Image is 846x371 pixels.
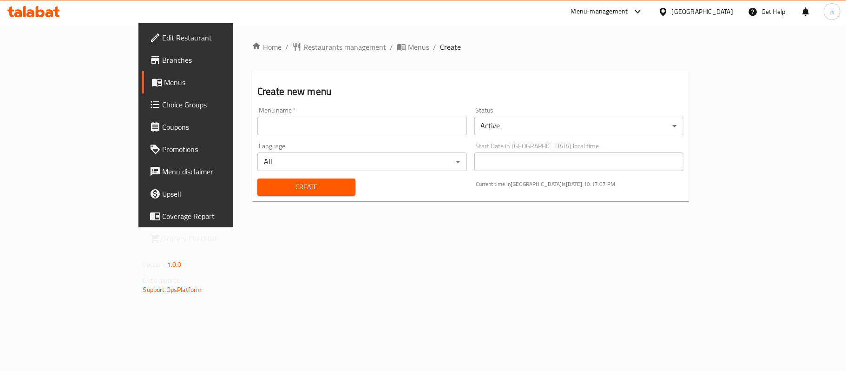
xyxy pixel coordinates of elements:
li: / [285,41,289,53]
span: Menus [164,77,272,88]
a: Promotions [142,138,280,160]
span: Create [265,181,348,193]
a: Branches [142,49,280,71]
a: Grocery Checklist [142,227,280,250]
span: Edit Restaurant [163,32,272,43]
li: / [390,41,393,53]
button: Create [257,179,355,196]
span: n [830,7,834,17]
a: Choice Groups [142,93,280,116]
a: Menu disclaimer [142,160,280,183]
a: Coupons [142,116,280,138]
a: Coverage Report [142,205,280,227]
span: Menus [408,41,429,53]
div: Menu-management [571,6,628,17]
span: Get support on: [143,274,186,286]
a: Support.OpsPlatform [143,284,202,296]
p: Current time in [GEOGRAPHIC_DATA] is [DATE] 10:17:07 PM [476,180,684,188]
a: Upsell [142,183,280,205]
div: Active [474,117,684,135]
div: All [257,152,467,171]
span: Restaurants management [303,41,386,53]
nav: breadcrumb [252,41,689,53]
a: Menus [397,41,429,53]
div: [GEOGRAPHIC_DATA] [672,7,733,17]
input: Please enter Menu name [257,117,467,135]
span: Create [440,41,461,53]
span: Promotions [163,144,272,155]
a: Restaurants management [292,41,386,53]
span: Upsell [163,188,272,199]
span: Branches [163,54,272,66]
span: Coupons [163,121,272,132]
a: Menus [142,71,280,93]
a: Edit Restaurant [142,26,280,49]
span: Choice Groups [163,99,272,110]
span: Grocery Checklist [163,233,272,244]
span: Coverage Report [163,211,272,222]
li: / [433,41,436,53]
span: Version: [143,258,166,271]
span: 1.0.0 [167,258,182,271]
span: Menu disclaimer [163,166,272,177]
h2: Create new menu [257,85,684,99]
